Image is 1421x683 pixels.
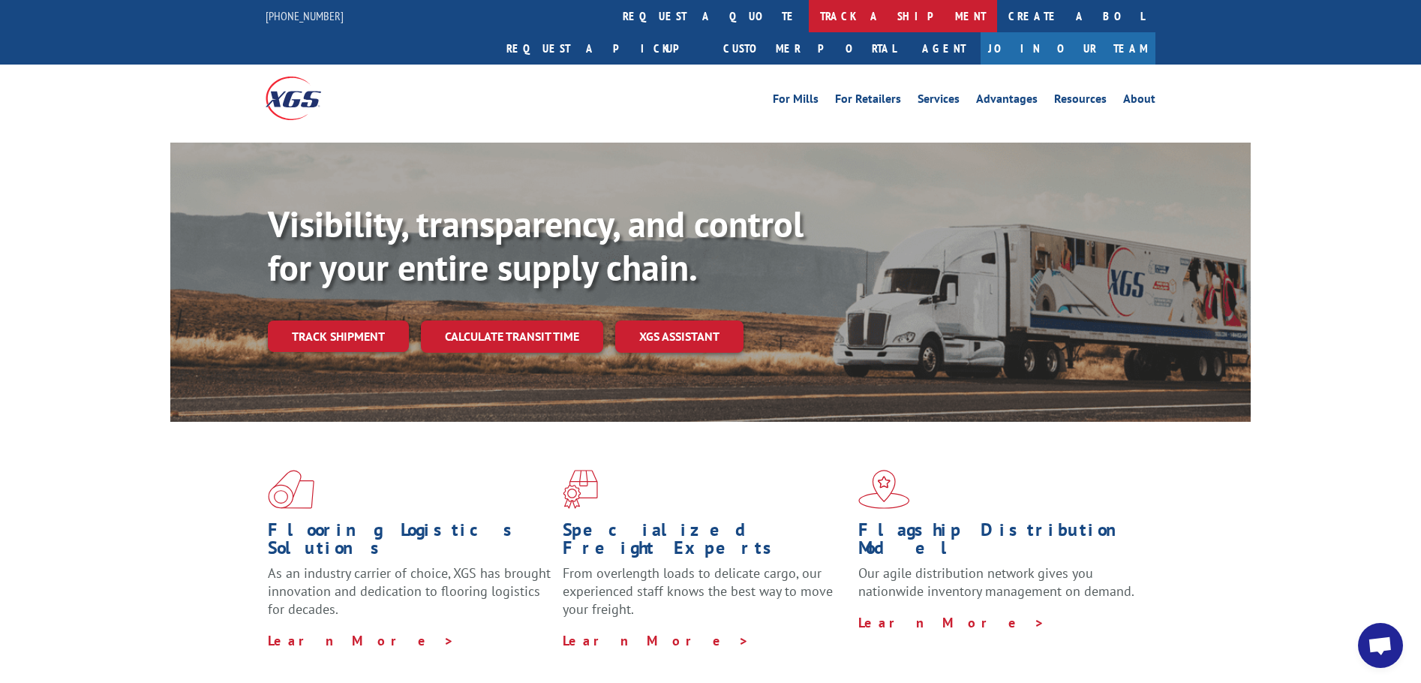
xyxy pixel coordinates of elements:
a: XGS ASSISTANT [615,320,744,353]
a: Join Our Team [981,32,1155,65]
a: For Retailers [835,93,901,110]
a: Calculate transit time [421,320,603,353]
a: Advantages [976,93,1038,110]
img: xgs-icon-flagship-distribution-model-red [858,470,910,509]
a: Learn More > [563,632,750,649]
a: Resources [1054,93,1107,110]
a: Customer Portal [712,32,907,65]
a: Track shipment [268,320,409,352]
span: Our agile distribution network gives you nationwide inventory management on demand. [858,564,1134,600]
a: Learn More > [858,614,1045,631]
img: xgs-icon-focused-on-flooring-red [563,470,598,509]
span: As an industry carrier of choice, XGS has brought innovation and dedication to flooring logistics... [268,564,551,618]
h1: Specialized Freight Experts [563,521,846,564]
a: Services [918,93,960,110]
a: For Mills [773,93,819,110]
a: Learn More > [268,632,455,649]
a: Agent [907,32,981,65]
h1: Flagship Distribution Model [858,521,1142,564]
a: About [1123,93,1155,110]
h1: Flooring Logistics Solutions [268,521,551,564]
b: Visibility, transparency, and control for your entire supply chain. [268,200,804,290]
a: [PHONE_NUMBER] [266,8,344,23]
img: xgs-icon-total-supply-chain-intelligence-red [268,470,314,509]
div: Open chat [1358,623,1403,668]
p: From overlength loads to delicate cargo, our experienced staff knows the best way to move your fr... [563,564,846,631]
a: Request a pickup [495,32,712,65]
